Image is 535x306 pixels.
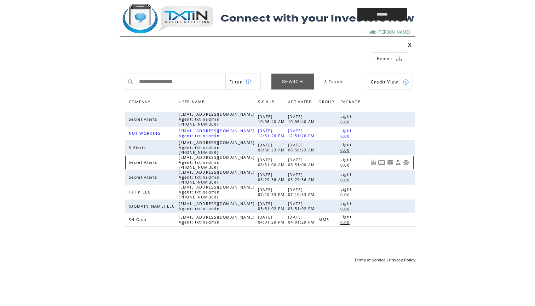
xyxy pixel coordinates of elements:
span: Export to csv file [377,56,392,62]
span: [DATE] 03:51:02 PM [258,201,287,211]
a: Credit View [367,74,413,90]
a: ACTIVATED [288,98,316,108]
img: credits.png [403,79,409,85]
span: 0.00 [340,163,351,168]
a: View Profile [395,160,401,166]
span: USER NAME [179,98,206,108]
span: S Alerts [129,145,148,150]
span: [DATE] 05:29:36 AM [258,172,287,182]
span: Show Credits View [371,79,398,85]
span: [EMAIL_ADDRESS][DOMAIN_NAME] Agent: txtinadmin [179,215,254,225]
a: 0.00 [340,162,353,168]
span: 0.00 [340,220,351,225]
span: [DATE] 08:51:00 AM [258,157,287,167]
a: COMPANY [129,99,152,104]
span: 8 Found [324,79,343,84]
a: View Usage [370,160,376,166]
span: [EMAIL_ADDRESS][DOMAIN_NAME] Agent: txtinadmin [PHONE_NUMBER] [179,112,254,127]
span: [DATE] 10:06:40 AM [258,114,287,124]
span: [EMAIL_ADDRESS][DOMAIN_NAME] Agent: txtinadmin [PHONE_NUMBER] [179,185,254,200]
span: [DATE] 03:51:02 PM [288,201,317,211]
span: [EMAIL_ADDRESS][DOMAIN_NAME] Agent: txtinadmin [PHONE_NUMBER] [179,155,254,170]
span: Secret Alerts [129,117,159,122]
a: Terms of Service [355,258,386,262]
img: filters.png [246,74,252,90]
span: | [387,258,388,262]
a: SEARCH [271,74,314,90]
a: GROUP [318,98,338,108]
span: Light [340,157,354,162]
a: Filter [225,74,261,90]
span: Light [340,201,354,206]
span: [DATE] 04:01:29 PM [258,215,287,225]
a: USER NAME [179,99,206,104]
span: Secret Alerts [129,175,159,180]
span: Light [340,128,354,133]
span: [DATE] 04:01:29 PM [288,215,317,225]
span: 0.00 [340,207,351,212]
a: 0.00 [340,219,353,225]
span: [DATE] 08:50:23 AM [288,143,317,152]
a: Resend welcome email to this user [387,159,393,166]
span: [DATE] 08:50:23 AM [258,143,287,152]
a: Support [403,160,409,166]
a: SIGNUP [258,99,276,104]
span: PACKAGE [340,98,362,108]
span: MMS [318,217,331,222]
span: Light [340,187,354,192]
span: ACTIVATED [288,98,314,108]
span: [EMAIL_ADDRESS][DOMAIN_NAME] Agent: txtinadmin [PHONE_NUMBER] [179,140,254,155]
a: Export [373,52,408,63]
span: Light [340,114,354,119]
span: SN Gold [129,217,148,222]
a: 0.00 [340,119,353,125]
a: View Bills [378,160,385,166]
span: Hello [PERSON_NAME] [367,30,410,35]
span: Show filters [229,79,242,85]
span: SIGNUP [258,98,276,108]
span: Secret Alerts [129,160,159,165]
span: [DOMAIN_NAME] LLC [129,204,177,209]
span: [EMAIL_ADDRESS][DOMAIN_NAME] Agent: txtinadmin [179,201,254,211]
span: [DATE] 12:51:26 PM [288,128,317,138]
span: [DATE] 05:29:36 AM [288,172,317,182]
span: [DATE] 07:10:33 PM [288,187,317,197]
span: [DATE] 12:51:26 PM [258,128,287,138]
span: [DATE] 08:51:00 AM [288,157,317,167]
a: 0.00 [340,177,353,183]
span: 0.00 [340,148,351,153]
span: [DATE] 10:06:40 AM [288,114,317,124]
span: 0.00 [340,134,351,139]
span: 0.00 [340,120,351,125]
span: [DATE] 07:10:33 PM [258,187,287,197]
a: 0.00 [340,133,353,139]
img: download.png [396,55,402,62]
span: Light [340,214,354,219]
span: Light [340,142,354,147]
span: 0.00 [340,178,351,183]
a: 0.00 [340,192,353,198]
span: GROUP [318,98,336,108]
span: [EMAIL_ADDRESS][DOMAIN_NAME] Agent: txtinadmin [179,128,254,138]
a: PACKAGE [340,98,364,108]
span: [EMAIL_ADDRESS][DOMAIN_NAME] Agent: txtinadmin [PHONE_NUMBER] [179,170,254,185]
a: 0.00 [340,206,353,212]
a: 0.00 [340,147,353,153]
span: Light [340,172,354,177]
span: COMPANY [129,98,152,108]
a: Privacy Policy [389,258,415,262]
span: 0.00 [340,192,351,197]
span: NOT WORKING [129,131,163,136]
span: TXTin LLC [129,190,153,195]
